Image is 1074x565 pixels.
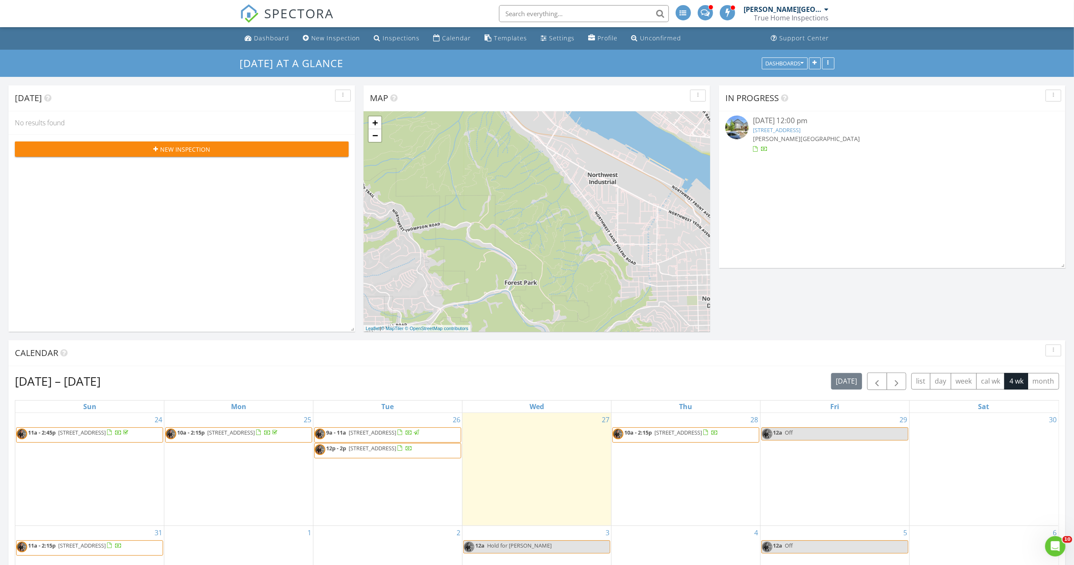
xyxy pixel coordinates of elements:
[762,429,772,439] img: screenshot_20210909135501_gmail.jpg
[15,347,58,359] span: Calendar
[16,540,163,556] a: 11a - 2:15p [STREET_ADDRESS]
[314,427,461,443] a: 9a - 11a [STREET_ADDRESS]
[909,413,1058,525] td: Go to August 30, 2025
[254,34,290,42] div: Dashboard
[380,401,396,412] a: Tuesday
[315,444,325,455] img: screenshot_20210909135501_gmail.jpg
[153,526,164,540] a: Go to August 31, 2025
[28,429,56,436] span: 11a - 2:45p
[315,429,325,439] img: screenshot_20210909135501_gmail.jpg
[753,526,760,540] a: Go to September 4, 2025
[604,526,611,540] a: Go to September 3, 2025
[624,429,718,436] a: 10a - 2:15p [STREET_ADDRESS]
[207,429,255,436] span: [STREET_ADDRESS]
[1045,536,1066,557] iframe: Intercom live chat
[831,373,862,390] button: [DATE]
[1063,536,1072,543] span: 10
[383,34,420,42] div: Inspections
[15,141,349,157] button: New Inspection
[455,526,462,540] a: Go to September 2, 2025
[754,14,829,22] div: True Home Inspections
[760,413,909,525] td: Go to August 29, 2025
[314,443,461,458] a: 12p - 2p [STREET_ADDRESS]
[58,429,106,436] span: [STREET_ADDRESS]
[977,401,991,412] a: Saturday
[28,542,122,549] a: 11a - 2:15p [STREET_ADDRESS]
[951,373,977,390] button: week
[725,116,749,139] img: streetview
[369,129,381,142] a: Zoom out
[654,429,702,436] span: [STREET_ADDRESS]
[749,413,760,427] a: Go to August 28, 2025
[349,429,396,436] span: [STREET_ADDRESS]
[766,60,804,66] div: Dashboards
[240,11,334,29] a: SPECTORA
[17,542,27,552] img: screenshot_20210909135501_gmail.jpg
[753,126,801,134] a: [STREET_ADDRESS]
[768,31,833,46] a: Support Center
[611,413,760,525] td: Go to August 28, 2025
[312,34,361,42] div: New Inspection
[177,429,205,436] span: 10a - 2:15p
[17,429,27,439] img: screenshot_20210909135501_gmail.jpg
[153,413,164,427] a: Go to August 24, 2025
[762,542,772,552] img: screenshot_20210909135501_gmail.jpg
[28,542,56,549] span: 11a - 2:15p
[82,401,98,412] a: Sunday
[785,542,793,549] span: Off
[15,92,42,104] span: [DATE]
[349,444,396,452] span: [STREET_ADDRESS]
[165,427,312,443] a: 10a - 2:15p [STREET_ADDRESS]
[370,92,388,104] span: Map
[624,429,652,436] span: 10a - 2:15p
[976,373,1005,390] button: cal wk
[785,429,793,436] span: Off
[381,326,404,331] a: © MapTiler
[780,34,829,42] div: Support Center
[451,413,462,427] a: Go to August 26, 2025
[773,542,783,549] span: 12a
[911,373,930,390] button: list
[15,413,164,525] td: Go to August 24, 2025
[677,401,694,412] a: Thursday
[366,326,380,331] a: Leaflet
[744,5,823,14] div: [PERSON_NAME][GEOGRAPHIC_DATA]
[326,429,346,436] span: 9a - 11a
[538,31,578,46] a: Settings
[829,401,841,412] a: Friday
[15,373,101,390] h2: [DATE] – [DATE]
[528,401,546,412] a: Wednesday
[628,31,685,46] a: Unconfirmed
[1047,413,1058,427] a: Go to August 30, 2025
[326,444,346,452] span: 12p - 2p
[369,116,381,129] a: Zoom in
[902,526,909,540] a: Go to September 5, 2025
[371,31,423,46] a: Inspections
[326,444,412,452] a: 12p - 2p [STREET_ADDRESS]
[725,92,779,104] span: In Progress
[306,526,313,540] a: Go to September 1, 2025
[8,111,355,134] div: No results found
[462,413,612,525] td: Go to August 27, 2025
[1051,526,1058,540] a: Go to September 6, 2025
[930,373,951,390] button: day
[475,542,485,549] span: 12a
[1028,373,1059,390] button: month
[600,413,611,427] a: Go to August 27, 2025
[229,401,248,412] a: Monday
[464,542,474,552] img: screenshot_20210909135501_gmail.jpg
[887,373,907,390] button: Next
[16,427,163,443] a: 11a - 2:45p [STREET_ADDRESS]
[242,31,293,46] a: Dashboard
[28,429,130,436] a: 11a - 2:45p [STREET_ADDRESS]
[585,31,621,46] a: Profile
[725,116,1059,153] a: [DATE] 12:00 pm [STREET_ADDRESS] [PERSON_NAME][GEOGRAPHIC_DATA]
[405,326,468,331] a: © OpenStreetMap contributors
[240,4,259,23] img: The Best Home Inspection Software - Spectora
[612,427,759,443] a: 10a - 2:15p [STREET_ADDRESS]
[300,31,364,46] a: New Inspection
[494,34,527,42] div: Templates
[762,57,808,69] button: Dashboards
[240,56,351,70] a: [DATE] at a glance
[898,413,909,427] a: Go to August 29, 2025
